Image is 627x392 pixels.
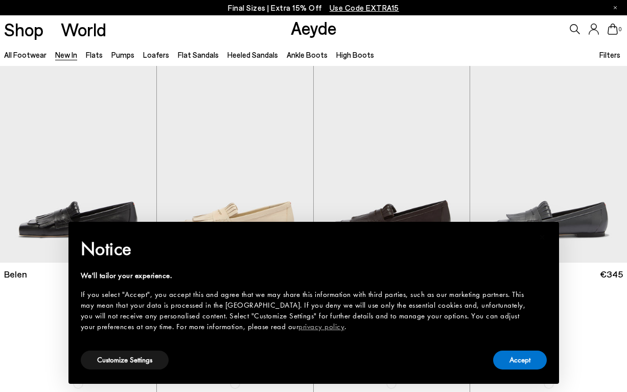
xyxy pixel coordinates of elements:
[4,20,43,38] a: Shop
[287,50,328,59] a: Ankle Boots
[157,66,313,263] img: Belen Tassel Loafers
[228,2,399,14] p: Final Sizes | Extra 15% Off
[530,225,555,249] button: Close this notice
[178,50,219,59] a: Flat Sandals
[81,289,530,332] div: If you select "Accept", you accept this and agree that we may share this information with third p...
[111,50,134,59] a: Pumps
[608,24,618,35] a: 0
[336,50,374,59] a: High Boots
[291,17,337,38] a: Aeyde
[618,27,623,32] span: 0
[86,50,103,59] a: Flats
[470,66,627,263] img: Belen Tassel Loafers
[493,351,547,370] button: Accept
[600,268,623,281] span: €345
[298,321,344,332] a: privacy policy
[227,50,278,59] a: Heeled Sandals
[4,50,47,59] a: All Footwear
[4,268,27,281] span: Belen
[599,50,620,59] span: Filters
[314,66,470,263] img: Belen Tassel Loafers
[330,3,399,12] span: Navigate to /collections/ss25-final-sizes
[81,270,530,281] div: We'll tailor your experience.
[143,50,169,59] a: Loafers
[81,351,169,370] button: Customize Settings
[55,50,77,59] a: New In
[81,236,530,262] h2: Notice
[539,229,546,245] span: ×
[61,20,106,38] a: World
